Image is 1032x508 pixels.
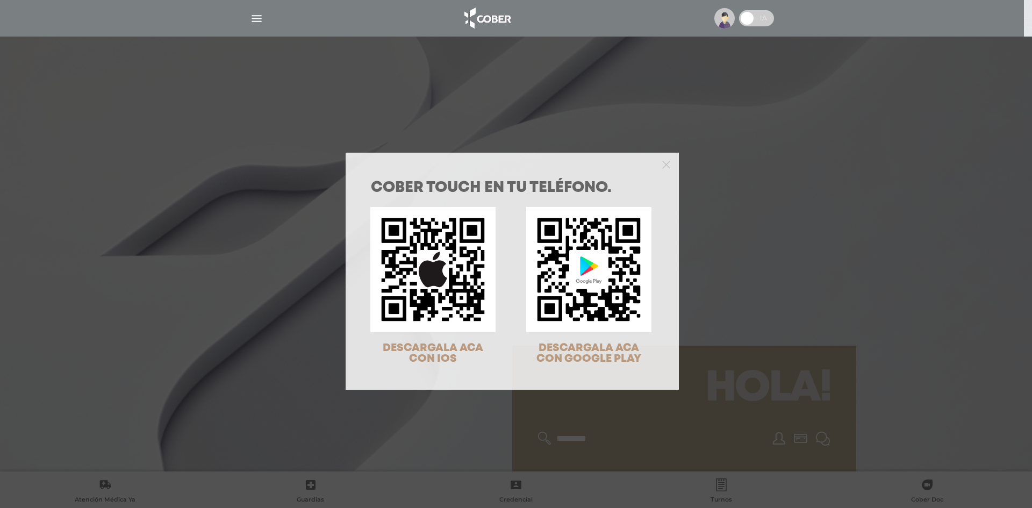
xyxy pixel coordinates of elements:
span: DESCARGALA ACA CON IOS [383,343,483,364]
h1: COBER TOUCH en tu teléfono. [371,181,654,196]
span: DESCARGALA ACA CON GOOGLE PLAY [536,343,641,364]
img: qr-code [526,207,651,332]
img: qr-code [370,207,496,332]
button: Close [662,159,670,169]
